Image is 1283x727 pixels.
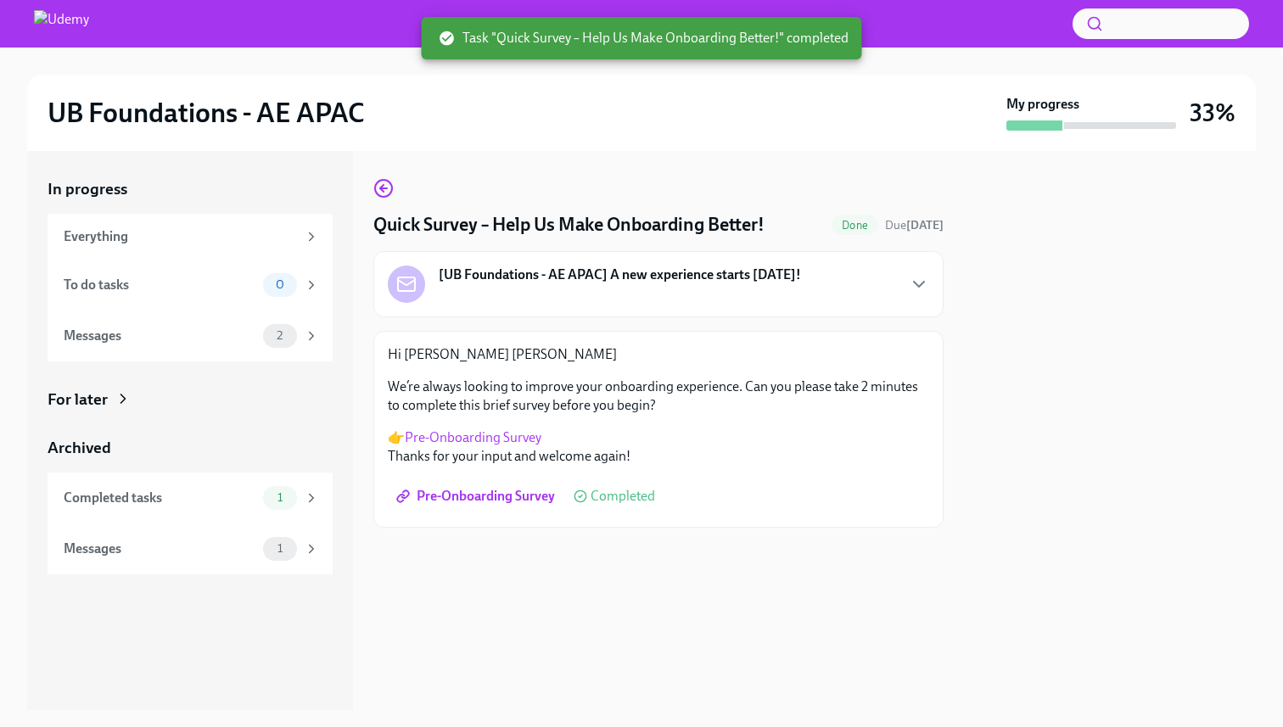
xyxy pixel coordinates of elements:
[266,329,293,342] span: 2
[388,428,929,466] p: 👉 Thanks for your input and welcome again!
[48,310,333,361] a: Messages2
[388,377,929,415] p: We’re always looking to improve your onboarding experience. Can you please take 2 minutes to comp...
[64,489,256,507] div: Completed tasks
[832,219,878,232] span: Done
[373,212,765,238] h4: Quick Survey – Help Us Make Onboarding Better!
[439,266,801,284] strong: [UB Foundations - AE APAC] A new experience starts [DATE]!
[64,540,256,558] div: Messages
[405,429,541,445] a: Pre-Onboarding Survey
[64,276,256,294] div: To do tasks
[885,218,944,232] span: Due
[1190,98,1235,128] h3: 33%
[64,327,256,345] div: Messages
[48,178,333,200] a: In progress
[266,278,294,291] span: 0
[48,437,333,459] a: Archived
[34,10,89,37] img: Udemy
[439,29,849,48] span: Task "Quick Survey – Help Us Make Onboarding Better!" completed
[48,473,333,523] a: Completed tasks1
[267,542,293,555] span: 1
[48,389,108,411] div: For later
[591,489,655,503] span: Completed
[885,217,944,233] span: August 13th, 2025 06:30
[1006,95,1079,114] strong: My progress
[48,523,333,574] a: Messages1
[906,218,944,232] strong: [DATE]
[400,488,555,505] span: Pre-Onboarding Survey
[48,96,365,130] h2: UB Foundations - AE APAC
[48,260,333,310] a: To do tasks0
[267,491,293,504] span: 1
[48,389,333,411] a: For later
[388,345,929,364] p: Hi [PERSON_NAME] [PERSON_NAME]
[388,479,567,513] a: Pre-Onboarding Survey
[64,227,297,246] div: Everything
[48,214,333,260] a: Everything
